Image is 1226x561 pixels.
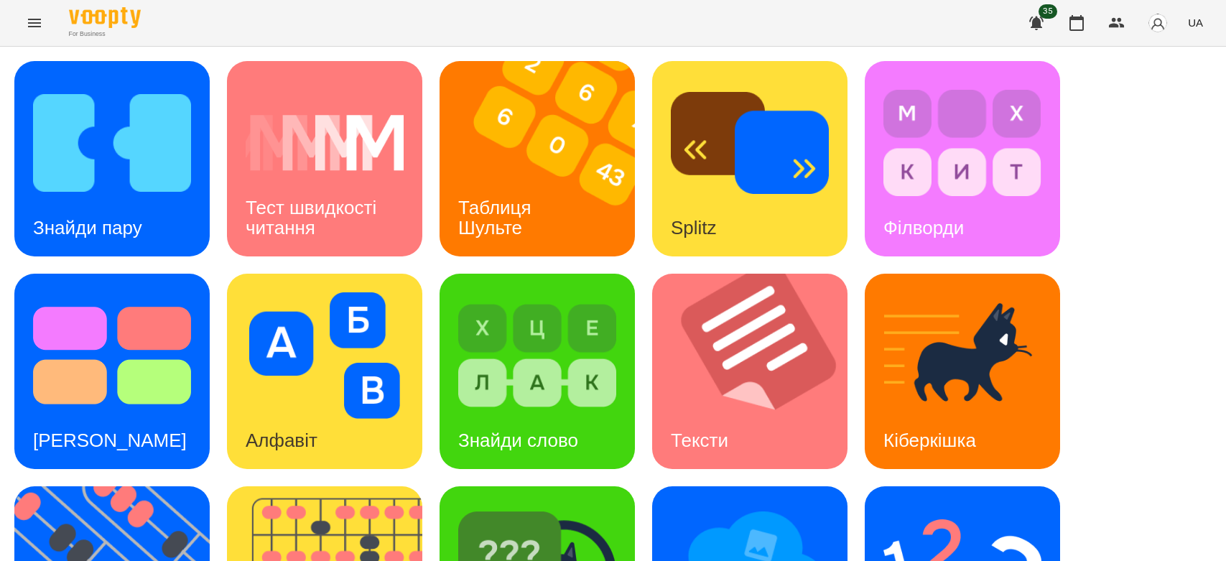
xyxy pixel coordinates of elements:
button: UA [1182,9,1209,36]
h3: Splitz [671,217,717,238]
img: Філворди [883,80,1041,206]
span: For Business [69,29,141,39]
img: Знайди слово [458,292,616,419]
a: Тест швидкості читанняТест швидкості читання [227,61,422,256]
a: Знайди паруЗнайди пару [14,61,210,256]
img: Тексти [652,274,865,469]
a: Таблиця ШультеТаблиця Шульте [440,61,635,256]
img: Voopty Logo [69,7,141,28]
button: Menu [17,6,52,40]
img: Splitz [671,80,829,206]
a: SplitzSplitz [652,61,847,256]
h3: [PERSON_NAME] [33,430,187,451]
img: Знайди пару [33,80,191,206]
img: Таблиця Шульте [440,61,653,256]
a: ТекстиТексти [652,274,847,469]
h3: Знайди пару [33,217,142,238]
a: КіберкішкаКіберкішка [865,274,1060,469]
h3: Філворди [883,217,964,238]
a: АлфавітАлфавіт [227,274,422,469]
h3: Таблиця Шульте [458,197,537,238]
span: UA [1188,15,1203,30]
img: Алфавіт [246,292,404,419]
h3: Знайди слово [458,430,578,451]
a: ФілвордиФілворди [865,61,1060,256]
img: Тест швидкості читання [246,80,404,206]
h3: Тест швидкості читання [246,197,381,238]
a: Знайди словоЗнайди слово [440,274,635,469]
img: Тест Струпа [33,292,191,419]
img: Кіберкішка [883,292,1041,419]
span: 35 [1039,4,1057,19]
img: avatar_s.png [1148,13,1168,33]
h3: Кіберкішка [883,430,976,451]
h3: Тексти [671,430,728,451]
a: Тест Струпа[PERSON_NAME] [14,274,210,469]
h3: Алфавіт [246,430,317,451]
